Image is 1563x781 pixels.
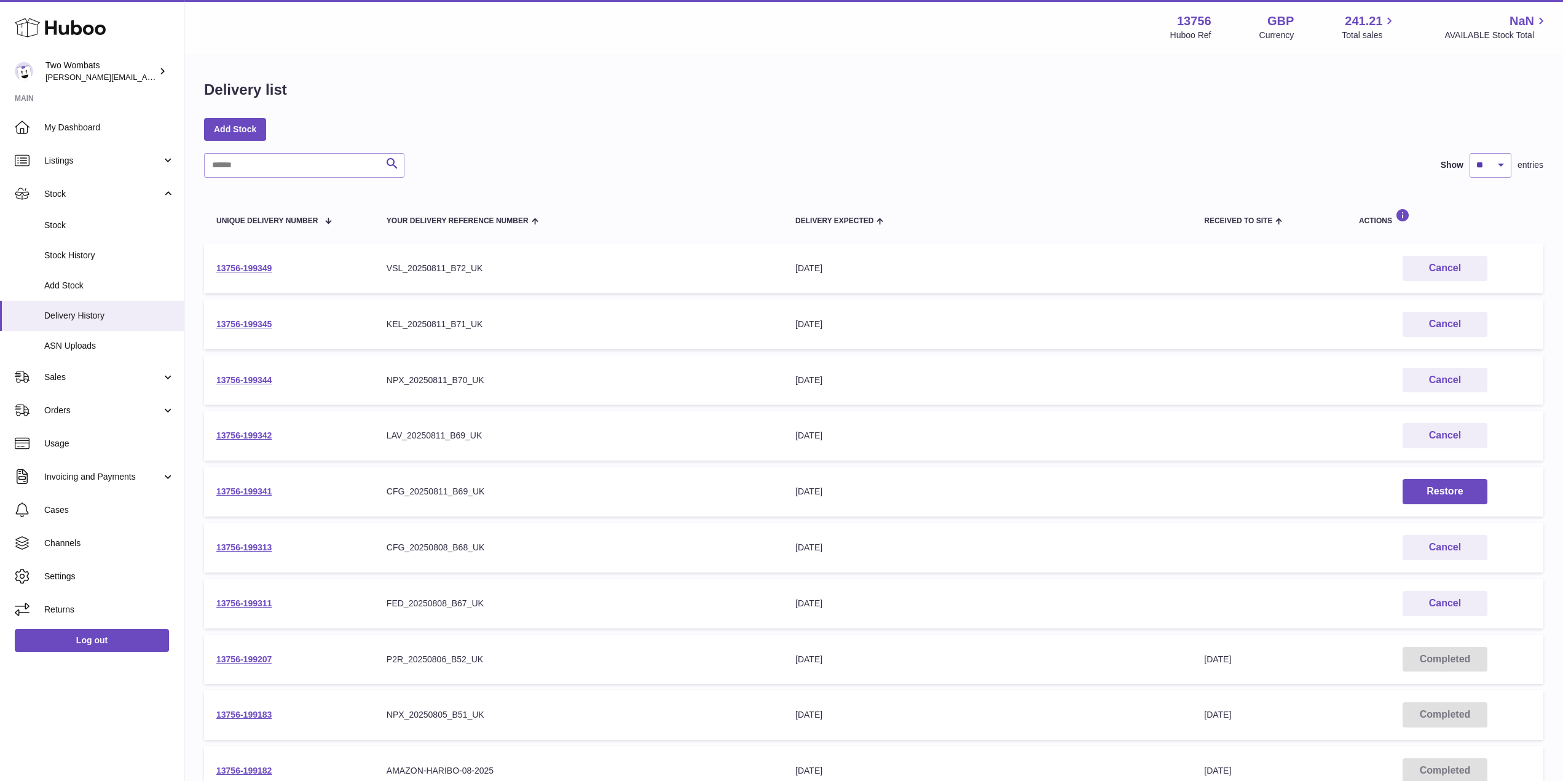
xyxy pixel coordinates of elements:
a: 13756-199207 [216,654,272,664]
span: Stock [44,188,162,200]
div: [DATE] [795,319,1179,330]
span: [PERSON_NAME][EMAIL_ADDRESS][PERSON_NAME][DOMAIN_NAME] [45,72,312,82]
a: 241.21 Total sales [1342,13,1396,41]
span: NaN [1510,13,1534,30]
a: 13756-199345 [216,319,272,329]
a: Add Stock [204,118,266,140]
div: [DATE] [795,263,1179,274]
a: NaN AVAILABLE Stock Total [1444,13,1548,41]
div: AMAZON-HARIBO-08-2025 [387,765,771,777]
button: Cancel [1403,535,1487,560]
div: LAV_20250811_B69_UK [387,430,771,442]
div: [DATE] [795,542,1179,553]
span: Settings [44,571,175,582]
span: Add Stock [44,280,175,291]
span: Stock History [44,250,175,261]
strong: GBP [1267,13,1294,30]
span: ASN Uploads [44,340,175,352]
button: Cancel [1403,591,1487,616]
span: 241.21 [1345,13,1382,30]
span: Cases [44,504,175,516]
span: Unique Delivery Number [216,217,318,225]
div: Actions [1359,208,1531,225]
div: [DATE] [795,765,1179,777]
span: [DATE] [1204,710,1231,720]
div: [DATE] [795,430,1179,442]
div: [DATE] [795,654,1179,665]
span: Delivery History [44,310,175,322]
span: AVAILABLE Stock Total [1444,30,1548,41]
img: philip.carroll@twowombats.com [15,62,33,81]
span: entries [1518,159,1543,171]
span: Your Delivery Reference Number [387,217,529,225]
div: VSL_20250811_B72_UK [387,263,771,274]
span: Stock [44,220,175,231]
span: Received to Site [1204,217,1272,225]
div: [DATE] [795,375,1179,386]
span: Listings [44,155,162,167]
div: KEL_20250811_B71_UK [387,319,771,330]
div: Huboo Ref [1170,30,1211,41]
span: Channels [44,537,175,549]
div: CFG_20250811_B69_UK [387,486,771,498]
span: [DATE] [1204,766,1231,775]
a: 13756-199313 [216,542,272,552]
button: Restore [1403,479,1487,504]
div: Currency [1259,30,1294,41]
span: Returns [44,604,175,616]
a: 13756-199349 [216,263,272,273]
div: CFG_20250808_B68_UK [387,542,771,553]
span: My Dashboard [44,122,175,133]
span: Usage [44,438,175,450]
a: 13756-199183 [216,710,272,720]
a: 13756-199344 [216,375,272,385]
strong: 13756 [1177,13,1211,30]
span: Orders [44,405,162,416]
a: 13756-199311 [216,598,272,608]
div: NPX_20250805_B51_UK [387,709,771,721]
button: Cancel [1403,256,1487,281]
div: FED_20250808_B67_UK [387,598,771,609]
a: 13756-199342 [216,430,272,440]
button: Cancel [1403,423,1487,448]
span: Delivery Expected [795,217,873,225]
button: Cancel [1403,312,1487,337]
div: [DATE] [795,598,1179,609]
div: Two Wombats [45,60,156,83]
div: NPX_20250811_B70_UK [387,375,771,386]
a: 13756-199341 [216,486,272,496]
span: [DATE] [1204,654,1231,664]
div: P2R_20250806_B52_UK [387,654,771,665]
button: Cancel [1403,368,1487,393]
span: Invoicing and Payments [44,471,162,483]
span: Sales [44,371,162,383]
a: 13756-199182 [216,766,272,775]
div: [DATE] [795,709,1179,721]
div: [DATE] [795,486,1179,498]
label: Show [1441,159,1463,171]
h1: Delivery list [204,80,287,100]
span: Total sales [1342,30,1396,41]
a: Log out [15,629,169,651]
